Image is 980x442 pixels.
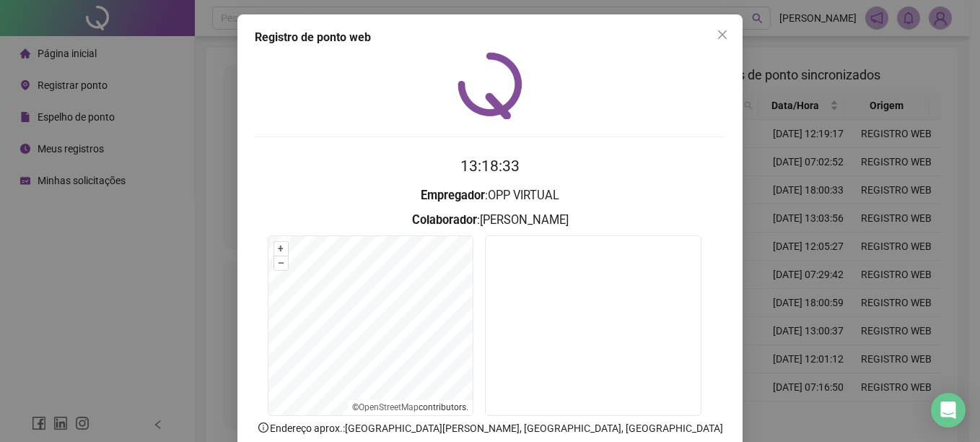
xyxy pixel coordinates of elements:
[255,186,725,205] h3: : OPP VIRTUAL
[255,420,725,436] p: Endereço aprox. : [GEOGRAPHIC_DATA][PERSON_NAME], [GEOGRAPHIC_DATA], [GEOGRAPHIC_DATA]
[421,188,485,202] strong: Empregador
[931,393,966,428] div: Open Intercom Messenger
[717,29,728,40] span: close
[274,242,288,256] button: +
[460,157,520,175] time: 13:18:33
[255,211,725,230] h3: : [PERSON_NAME]
[257,421,270,434] span: info-circle
[274,256,288,270] button: –
[255,29,725,46] div: Registro de ponto web
[711,23,734,46] button: Close
[359,402,419,412] a: OpenStreetMap
[412,213,477,227] strong: Colaborador
[352,402,468,412] li: © contributors.
[458,52,522,119] img: QRPoint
